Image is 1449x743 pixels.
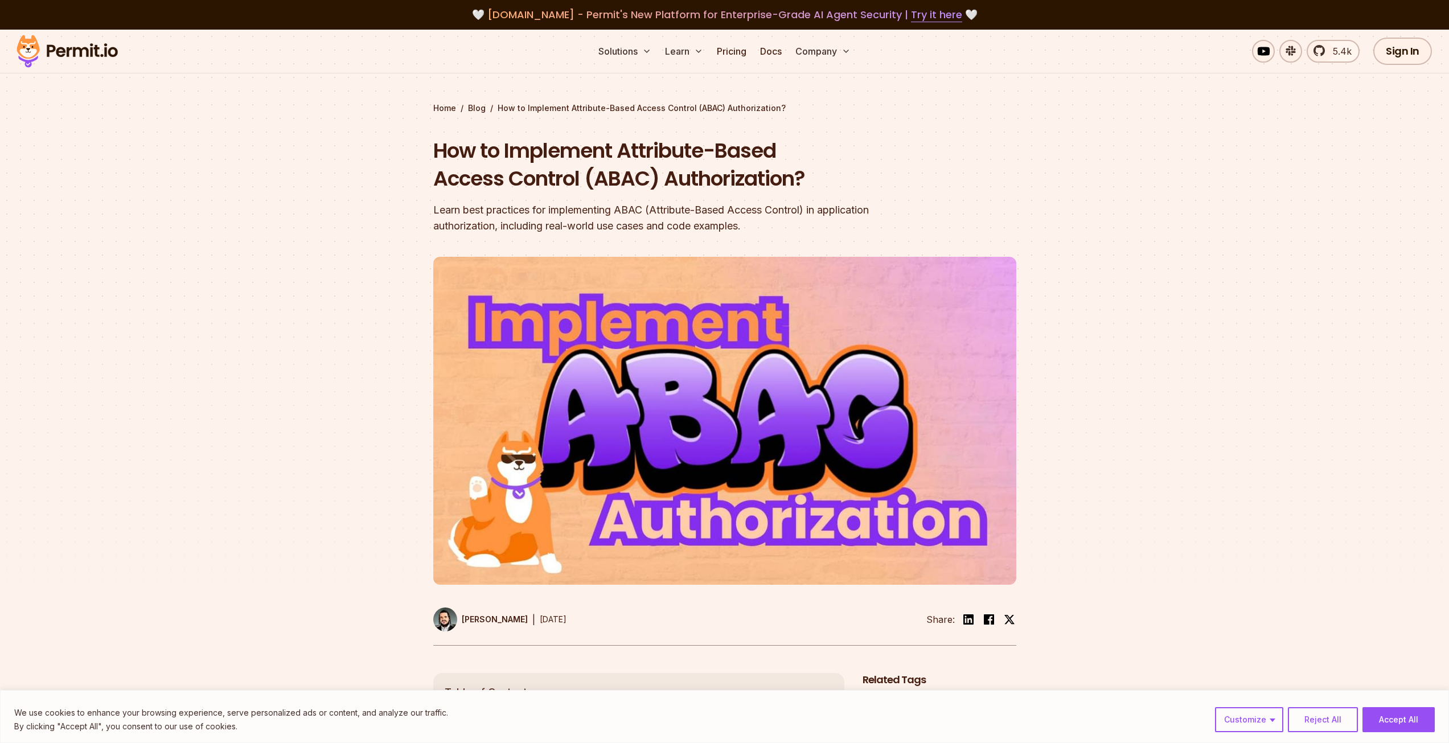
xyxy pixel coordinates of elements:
img: twitter [1004,614,1015,625]
a: Blog [468,102,486,114]
span: 5.4k [1326,44,1352,58]
img: facebook [982,613,996,626]
a: Try it here [911,7,962,22]
p: By clicking "Accept All", you consent to our use of cookies. [14,720,448,733]
h2: Related Tags [863,673,1016,687]
a: Sign In [1373,38,1432,65]
img: Permit logo [11,32,123,71]
p: [PERSON_NAME] [462,614,528,625]
button: Customize [1215,707,1283,732]
time: [DATE] [540,614,567,624]
div: Learn best practices for implementing ABAC (Attribute-Based Access Control) in application author... [433,202,871,234]
a: Home [433,102,456,114]
button: Solutions [594,40,656,63]
a: 5.4k [1307,40,1360,63]
div: 🤍 🤍 [27,7,1422,23]
a: Docs [756,40,786,63]
button: Reject All [1288,707,1358,732]
p: We use cookies to enhance your browsing experience, serve personalized ads or content, and analyz... [14,706,448,720]
a: [PERSON_NAME] [433,607,528,631]
button: Accept All [1362,707,1435,732]
button: Learn [660,40,708,63]
a: Pricing [712,40,751,63]
div: | [532,613,535,626]
h1: How to Implement Attribute-Based Access Control (ABAC) Authorization? [433,137,871,193]
button: Company [791,40,855,63]
img: Gabriel L. Manor [433,607,457,631]
div: / / [433,102,1016,114]
img: How to Implement Attribute-Based Access Control (ABAC) Authorization? [433,257,1016,585]
li: Share: [926,613,955,626]
span: [DOMAIN_NAME] - Permit's New Platform for Enterprise-Grade AI Agent Security | [487,7,962,22]
button: Table of Contents [433,673,844,712]
span: Table of Contents [445,684,533,700]
img: linkedin [962,613,975,626]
